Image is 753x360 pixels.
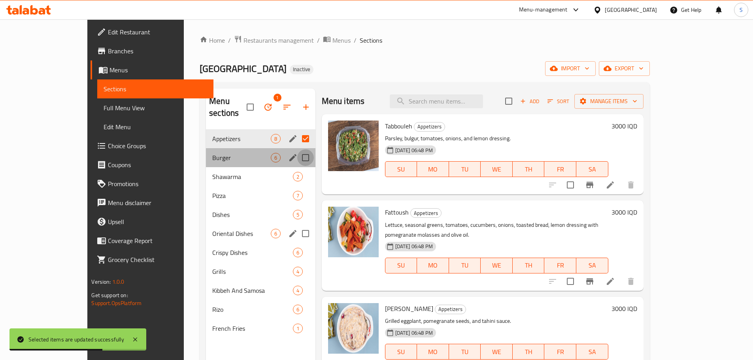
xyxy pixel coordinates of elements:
div: items [293,248,303,257]
a: Restaurants management [234,35,314,45]
button: delete [621,175,640,194]
button: MO [417,161,449,177]
span: Grocery Checklist [108,255,207,264]
span: Select section [500,93,517,109]
img: Baba Ghanoush [328,303,379,354]
nav: Menu sections [206,126,315,341]
span: Menu disclaimer [108,198,207,207]
div: items [293,305,303,314]
span: Edit Restaurant [108,27,207,37]
div: Crispy Dishes [212,248,293,257]
button: TH [513,258,545,273]
div: [GEOGRAPHIC_DATA] [605,6,657,14]
span: Pizza [212,191,293,200]
span: 2 [293,173,302,181]
span: Promotions [108,179,207,188]
span: 7 [293,192,302,200]
span: Coupons [108,160,207,170]
span: Fattoush [385,206,409,218]
button: SA [576,258,608,273]
button: TH [513,344,545,360]
button: Branch-specific-item [580,272,599,291]
button: edit [287,228,299,239]
span: Tabbouleh [385,120,412,132]
span: TH [516,346,542,358]
button: FR [544,161,576,177]
span: Branches [108,46,207,56]
img: Tabbouleh [328,121,379,171]
div: items [293,191,303,200]
h6: 3000 IQD [611,207,637,218]
span: Version: [91,277,111,287]
span: FR [547,164,573,175]
button: Add [517,95,542,107]
span: 4 [293,287,302,294]
span: Sort items [542,95,574,107]
span: Menus [332,36,351,45]
span: TU [452,346,478,358]
span: Grills [212,267,293,276]
span: [DATE] 06:48 PM [392,329,436,337]
button: SA [576,161,608,177]
span: MO [420,260,446,271]
a: Edit Restaurant [91,23,213,41]
span: Add [519,97,540,106]
button: SU [385,344,417,360]
h2: Menu sections [209,95,247,119]
div: items [271,153,281,162]
button: import [545,61,596,76]
span: TU [452,164,478,175]
div: Oriental Dishes [212,229,270,238]
span: FR [547,346,573,358]
div: Dishes5 [206,205,315,224]
h6: 3000 IQD [611,303,637,314]
button: SA [576,344,608,360]
a: Branches [91,41,213,60]
span: 1 [274,94,281,102]
span: Sort [547,97,569,106]
span: WE [484,164,510,175]
span: Full Menu View [104,103,207,113]
a: Sections [97,79,213,98]
span: Appetizers [411,209,441,218]
span: French Fries [212,324,293,333]
p: Grilled eggplant, pomegranate seeds, and tahini sauce. [385,316,608,326]
button: SU [385,258,417,273]
button: TU [449,161,481,177]
a: Coverage Report [91,231,213,250]
button: Manage items [574,94,644,109]
span: Sections [104,84,207,94]
span: [PERSON_NAME] [385,303,433,315]
a: Edit menu item [606,277,615,286]
a: Upsell [91,212,213,231]
span: MO [420,164,446,175]
div: Rizo6 [206,300,315,319]
span: WE [484,260,510,271]
h6: 3000 IQD [611,121,637,132]
span: WE [484,346,510,358]
span: SA [579,260,605,271]
button: edit [287,133,299,145]
div: Crispy Dishes6 [206,243,315,262]
a: Grocery Checklist [91,250,213,269]
span: 1.0.0 [112,277,125,287]
div: Burger [212,153,270,162]
img: Fattoush [328,207,379,257]
span: MO [420,346,446,358]
span: Upsell [108,217,207,226]
div: Pizza7 [206,186,315,205]
button: MO [417,258,449,273]
button: MO [417,344,449,360]
span: Rizo [212,305,293,314]
span: Add item [517,95,542,107]
button: export [599,61,650,76]
span: Manage items [581,96,637,106]
span: Menus [109,65,207,75]
a: Support.OpsPlatform [91,298,142,308]
nav: breadcrumb [200,35,649,45]
div: Burger6edit [206,148,315,167]
button: edit [287,152,299,164]
div: Appetizers [410,208,442,218]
